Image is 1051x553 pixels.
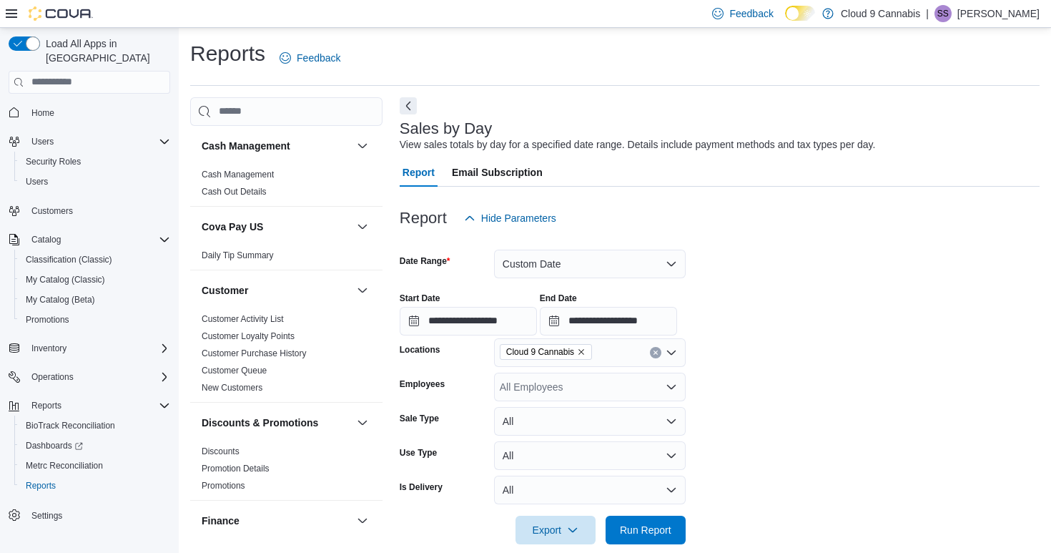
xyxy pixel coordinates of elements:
[506,345,574,359] span: Cloud 9 Cannabis
[666,347,677,358] button: Open list of options
[26,397,67,414] button: Reports
[26,104,170,122] span: Home
[20,457,109,474] a: Metrc Reconciliation
[26,480,56,491] span: Reports
[20,153,170,170] span: Security Roles
[400,293,440,304] label: Start Date
[494,441,686,470] button: All
[202,331,295,341] a: Customer Loyalty Points
[354,282,371,299] button: Customer
[190,247,383,270] div: Cova Pay US
[20,271,111,288] a: My Catalog (Classic)
[20,417,121,434] a: BioTrack Reconciliation
[20,457,170,474] span: Metrc Reconciliation
[20,251,118,268] a: Classification (Classic)
[14,476,176,496] button: Reports
[14,290,176,310] button: My Catalog (Beta)
[26,294,95,305] span: My Catalog (Beta)
[202,283,248,298] h3: Customer
[3,338,176,358] button: Inventory
[400,137,876,152] div: View sales totals by day for a specified date range. Details include payment methods and tax type...
[400,210,447,227] h3: Report
[957,5,1040,22] p: [PERSON_NAME]
[202,170,274,180] a: Cash Management
[3,132,176,152] button: Users
[202,366,267,376] a: Customer Queue
[26,274,105,285] span: My Catalog (Classic)
[31,343,66,354] span: Inventory
[202,250,274,260] a: Daily Tip Summary
[202,283,351,298] button: Customer
[40,36,170,65] span: Load All Apps in [GEOGRAPHIC_DATA]
[400,97,417,114] button: Next
[3,396,176,416] button: Reports
[202,187,267,197] a: Cash Out Details
[20,153,87,170] a: Security Roles
[20,437,170,454] span: Dashboards
[14,416,176,436] button: BioTrack Reconciliation
[452,158,543,187] span: Email Subscription
[3,230,176,250] button: Catalog
[26,420,115,431] span: BioTrack Reconciliation
[3,200,176,221] button: Customers
[20,437,89,454] a: Dashboards
[14,250,176,270] button: Classification (Classic)
[26,104,60,122] a: Home
[202,464,270,474] a: Promotion Details
[20,173,54,190] a: Users
[3,367,176,387] button: Operations
[20,477,61,494] a: Reports
[400,413,439,424] label: Sale Type
[26,507,68,524] a: Settings
[26,368,170,386] span: Operations
[20,271,170,288] span: My Catalog (Classic)
[400,344,440,356] label: Locations
[515,516,596,544] button: Export
[20,417,170,434] span: BioTrack Reconciliation
[540,307,677,336] input: Press the down key to open a popover containing a calendar.
[400,378,445,390] label: Employees
[20,291,170,308] span: My Catalog (Beta)
[400,307,537,336] input: Press the down key to open a popover containing a calendar.
[202,416,351,430] button: Discounts & Promotions
[650,347,661,358] button: Clear input
[354,414,371,431] button: Discounts & Promotions
[26,340,72,357] button: Inventory
[26,202,79,220] a: Customers
[26,231,170,248] span: Catalog
[31,371,74,383] span: Operations
[202,139,290,153] h3: Cash Management
[400,447,437,459] label: Use Type
[841,5,920,22] p: Cloud 9 Cannabis
[202,139,351,153] button: Cash Management
[26,176,48,187] span: Users
[26,397,170,414] span: Reports
[354,137,371,155] button: Cash Management
[31,510,62,522] span: Settings
[934,5,952,22] div: Sarbjot Singh
[481,211,556,225] span: Hide Parameters
[14,152,176,172] button: Security Roles
[26,460,103,471] span: Metrc Reconciliation
[202,416,318,430] h3: Discounts & Promotions
[577,348,586,356] button: Remove Cloud 9 Cannabis from selection in this group
[26,254,112,265] span: Classification (Classic)
[3,504,176,525] button: Settings
[494,407,686,436] button: All
[500,344,592,360] span: Cloud 9 Cannabis
[202,514,351,528] button: Finance
[20,477,170,494] span: Reports
[26,202,170,220] span: Customers
[202,314,284,324] a: Customer Activity List
[31,136,54,147] span: Users
[14,172,176,192] button: Users
[606,516,686,544] button: Run Report
[202,446,240,456] a: Discounts
[190,166,383,206] div: Cash Management
[3,102,176,123] button: Home
[297,51,340,65] span: Feedback
[494,250,686,278] button: Custom Date
[785,6,815,21] input: Dark Mode
[20,311,170,328] span: Promotions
